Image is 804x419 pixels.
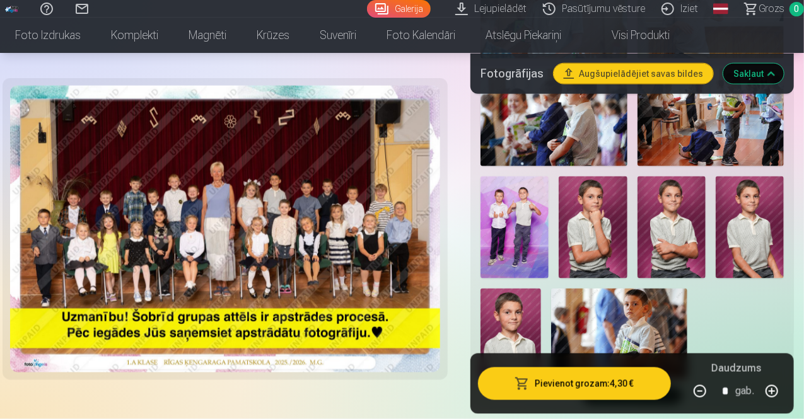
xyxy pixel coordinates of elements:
[173,18,242,53] a: Magnēti
[242,18,305,53] a: Krūzes
[576,18,685,53] a: Visi produkti
[481,64,544,82] h5: Fotogrāfijas
[789,2,804,16] span: 0
[305,18,371,53] a: Suvenīri
[96,18,173,53] a: Komplekti
[723,63,784,83] button: Sakļaut
[554,63,713,83] button: Augšupielādējiet savas bildes
[759,1,784,16] span: Grozs
[371,18,470,53] a: Foto kalendāri
[711,361,761,376] h5: Daudzums
[5,5,19,13] img: /fa1
[478,367,671,400] button: Pievienot grozam:4,30 €
[470,18,576,53] a: Atslēgu piekariņi
[735,376,754,406] div: gab.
